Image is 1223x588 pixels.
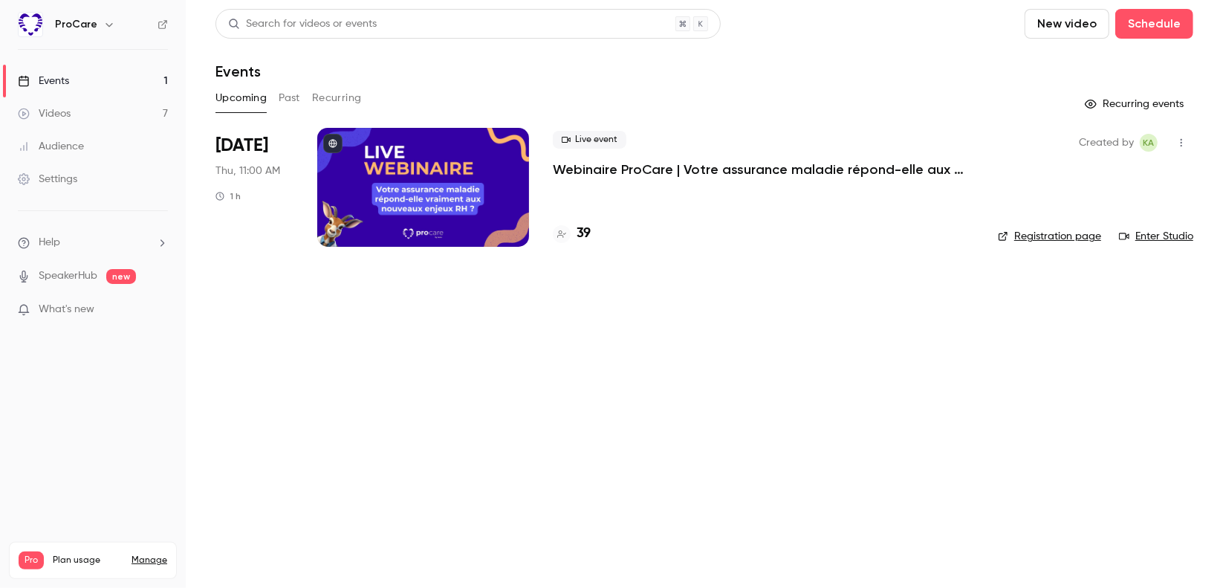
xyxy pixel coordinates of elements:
[55,17,97,32] h6: ProCare
[1079,134,1134,152] span: Created by
[39,235,60,251] span: Help
[39,302,94,317] span: What's new
[19,13,42,36] img: ProCare
[312,86,362,110] button: Recurring
[1140,134,1158,152] span: Kimia Alaïs-Subtil
[150,303,168,317] iframe: Noticeable Trigger
[39,268,97,284] a: SpeakerHub
[553,224,591,244] a: 39
[228,16,377,32] div: Search for videos or events
[215,86,267,110] button: Upcoming
[18,74,69,88] div: Events
[998,229,1101,244] a: Registration page
[1143,134,1155,152] span: KA
[1025,9,1109,39] button: New video
[577,224,591,244] h4: 39
[106,269,136,284] span: new
[18,106,71,121] div: Videos
[215,128,293,247] div: Sep 4 Thu, 1:00 PM (Europe/Paris)
[279,86,300,110] button: Past
[215,164,280,178] span: Thu, 11:00 AM
[18,139,84,154] div: Audience
[215,62,261,80] h1: Events
[1119,229,1193,244] a: Enter Studio
[215,134,268,158] span: [DATE]
[215,190,241,202] div: 1 h
[1078,92,1193,116] button: Recurring events
[1115,9,1193,39] button: Schedule
[132,555,167,566] a: Manage
[553,131,626,149] span: Live event
[19,552,44,569] span: Pro
[18,172,77,187] div: Settings
[553,161,974,178] a: Webinaire ProCare | Votre assurance maladie répond-elle aux enjeux RH ?
[53,555,123,566] span: Plan usage
[18,235,168,251] li: help-dropdown-opener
